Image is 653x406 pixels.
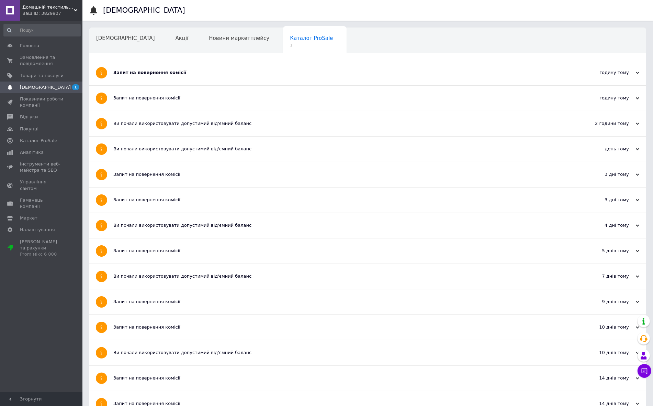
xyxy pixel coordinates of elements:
div: 3 дні тому [571,197,639,203]
span: Товари та послуги [20,73,64,79]
span: Інструменти веб-майстра та SEO [20,161,64,173]
h1: [DEMOGRAPHIC_DATA] [103,6,185,14]
div: Запит на повернення комісії [113,171,571,178]
span: 1 [290,43,333,48]
span: Покупці [20,126,38,132]
div: Ви почали використовувати допустимий від'ємний баланс [113,146,571,152]
div: Запит на повернення комісії [113,248,571,254]
span: Маркет [20,215,37,221]
span: [DEMOGRAPHIC_DATA] [96,35,155,41]
span: Показники роботи компанії [20,96,64,108]
div: 5 днів тому [571,248,639,254]
span: Новини маркетплейсу [209,35,269,41]
span: Акції [176,35,189,41]
div: 9 днів тому [571,299,639,305]
div: 10 днів тому [571,350,639,356]
div: 10 днів тому [571,324,639,330]
span: Головна [20,43,39,49]
span: Замовлення та повідомлення [20,54,64,67]
div: Запит на повернення комісії [113,95,571,101]
div: Ви почали використовувати допустимий від'ємний баланс [113,273,571,279]
span: Відгуки [20,114,38,120]
div: Ви почали використовувати допустимий від'ємний баланс [113,350,571,356]
div: 3 дні тому [571,171,639,178]
input: Пошук [3,24,81,36]
div: Ви почали використовувати допустимий від'ємний баланс [113,120,571,127]
div: Запит на повернення комісії [113,299,571,305]
div: 4 дні тому [571,222,639,228]
div: годину тому [571,70,639,76]
span: Каталог ProSale [20,138,57,144]
span: Гаманець компанії [20,197,64,210]
span: Каталог ProSale [290,35,333,41]
div: Ви почали використовувати допустимий від'ємний баланс [113,222,571,228]
span: Домашній текстиль UA [22,4,74,10]
div: Запит на повернення комісії [113,70,571,76]
div: 7 днів тому [571,273,639,279]
span: Аналітика [20,149,44,156]
span: 1 [72,84,79,90]
div: 14 днів тому [571,375,639,381]
div: день тому [571,146,639,152]
span: Управління сайтом [20,179,64,191]
div: Prom мікс 6 000 [20,251,64,257]
span: [DEMOGRAPHIC_DATA] [20,84,71,90]
div: 2 години тому [571,120,639,127]
div: годину тому [571,95,639,101]
button: Чат з покупцем [638,364,651,378]
div: Запит на повернення комісії [113,197,571,203]
span: Налаштування [20,227,55,233]
div: Ваш ID: 3829907 [22,10,82,17]
span: [PERSON_NAME] та рахунки [20,239,64,258]
div: Запит на повернення комісії [113,375,571,381]
div: Запит на повернення комісії [113,324,571,330]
